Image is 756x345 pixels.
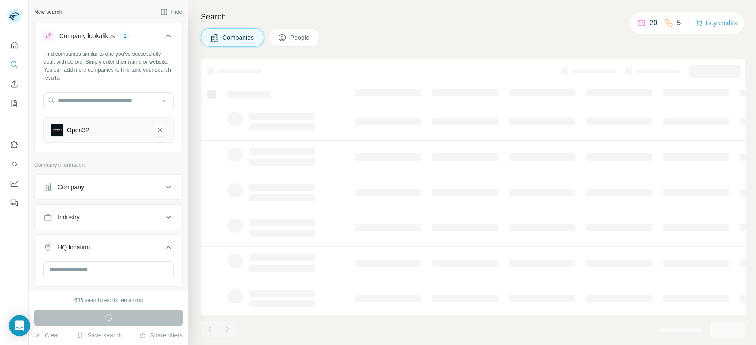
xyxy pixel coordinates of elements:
div: HQ location [58,243,90,252]
button: Company [35,176,182,198]
button: Buy credits [695,17,737,29]
button: Use Surfe API [7,156,21,172]
div: New search [34,8,62,16]
button: Clear [34,331,59,340]
span: Companies [222,33,255,42]
button: Open32-remove-button [154,124,166,136]
div: Open32 [67,126,89,134]
div: Find companies similar to one you've successfully dealt with before. Simply enter their name or w... [43,50,174,82]
button: HQ location [35,237,182,261]
button: Enrich CSV [7,76,21,92]
button: Dashboard [7,176,21,192]
p: 20 [649,18,657,28]
div: Company [58,183,84,192]
button: Search [7,57,21,73]
button: Save search [77,331,122,340]
div: Company lookalikes [59,31,115,40]
div: Industry [58,213,80,222]
button: Industry [35,207,182,228]
img: Open32-logo [51,124,63,136]
button: Company lookalikes1 [35,25,182,50]
div: 1 [120,32,130,40]
span: People [290,33,310,42]
h4: Search [201,11,745,23]
button: Share filters [139,331,183,340]
div: Open Intercom Messenger [9,315,30,336]
div: 686 search results remaining [74,296,143,304]
p: Company information [34,161,183,169]
button: Feedback [7,195,21,211]
p: 5 [677,18,681,28]
button: My lists [7,96,21,111]
button: Use Surfe on LinkedIn [7,137,21,153]
button: Hide [154,5,188,19]
button: Quick start [7,37,21,53]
